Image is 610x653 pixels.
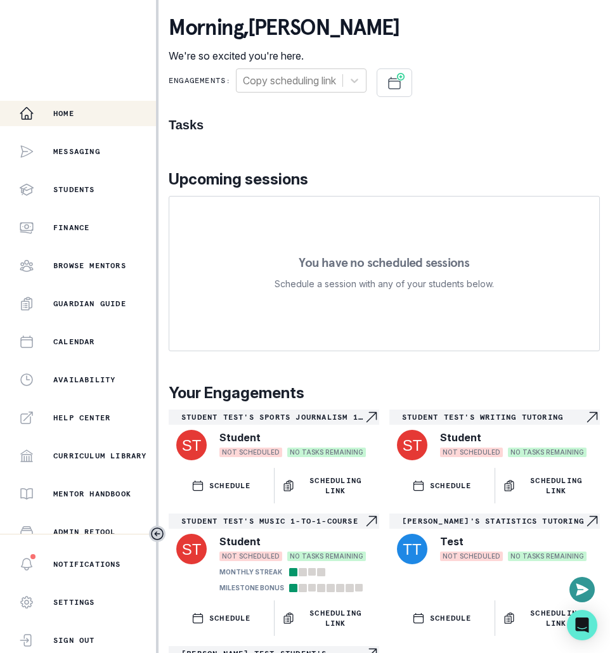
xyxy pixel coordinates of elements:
[53,184,95,195] p: Students
[53,527,115,537] p: Admin Retool
[181,412,364,422] p: Student Test's Sports Journalism 1-to-1-course
[508,448,587,457] span: NO TASKS REMAINING
[53,108,74,119] p: Home
[209,481,251,491] p: SCHEDULE
[397,534,427,564] img: svg
[53,299,126,309] p: Guardian Guide
[169,168,600,191] p: Upcoming sessions
[219,534,261,549] p: Student
[181,516,364,526] p: Student Test's Music 1-to-1-course
[567,610,597,640] div: Open Intercom Messenger
[219,448,282,457] span: NOT SCHEDULED
[508,552,587,561] span: NO TASKS REMAINING
[219,583,284,593] p: MILESTONE BONUS
[53,337,95,347] p: Calendar
[219,430,261,445] p: Student
[169,117,600,133] h1: Tasks
[149,526,165,542] button: Toggle sidebar
[377,68,412,97] button: Schedule Sessions
[53,146,100,157] p: Messaging
[219,567,282,577] p: MONTHLY STREAK
[169,382,600,404] p: Your Engagements
[440,430,481,445] p: Student
[364,514,379,529] svg: Navigate to engagement page
[169,468,274,503] button: SCHEDULE
[53,375,115,385] p: Availability
[275,600,380,636] button: Scheduling Link
[300,608,372,628] p: Scheduling Link
[275,468,380,503] button: Scheduling Link
[389,410,600,463] a: Student Test's Writing tutoringNavigate to engagement pageStudentNOT SCHEDULEDNO TASKS REMAINING
[299,256,469,269] p: You have no scheduled sessions
[521,608,593,628] p: Scheduling Link
[53,223,89,233] p: Finance
[275,276,494,292] p: Schedule a session with any of your students below.
[169,75,231,86] p: Engagements:
[430,481,472,491] p: SCHEDULE
[440,534,464,549] p: Test
[209,613,251,623] p: SCHEDULE
[402,516,585,526] p: [PERSON_NAME]'s Statistics tutoring
[287,448,366,457] span: NO TASKS REMAINING
[169,514,379,595] a: Student Test's Music 1-to-1-courseNavigate to engagement pageStudentNOT SCHEDULEDNO TASKS REMAINI...
[300,475,372,496] p: Scheduling Link
[176,534,207,564] img: svg
[389,514,600,567] a: [PERSON_NAME]'s Statistics tutoringNavigate to engagement pageTestNOT SCHEDULEDNO TASKS REMAINING
[53,597,95,607] p: Settings
[495,600,600,636] button: Scheduling Link
[397,430,427,460] img: svg
[169,48,399,63] p: We're so excited you're here.
[176,430,207,460] img: svg
[287,552,366,561] span: NO TASKS REMAINING
[53,559,121,569] p: Notifications
[430,613,472,623] p: SCHEDULE
[569,577,595,602] button: Open or close messaging widget
[53,413,110,423] p: Help Center
[389,468,495,503] button: SCHEDULE
[521,475,593,496] p: Scheduling Link
[440,552,503,561] span: NOT SCHEDULED
[53,635,95,645] p: Sign Out
[402,412,585,422] p: Student Test's Writing tutoring
[169,410,379,463] a: Student Test's Sports Journalism 1-to-1-courseNavigate to engagement pageStudentNOT SCHEDULEDNO T...
[440,448,503,457] span: NOT SCHEDULED
[364,410,379,425] svg: Navigate to engagement page
[585,514,600,529] svg: Navigate to engagement page
[389,600,495,636] button: SCHEDULE
[169,600,274,636] button: SCHEDULE
[169,15,399,41] p: morning , [PERSON_NAME]
[53,451,147,461] p: Curriculum Library
[53,489,131,499] p: Mentor Handbook
[495,468,600,503] button: Scheduling Link
[219,552,282,561] span: NOT SCHEDULED
[53,261,126,271] p: Browse Mentors
[585,410,600,425] svg: Navigate to engagement page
